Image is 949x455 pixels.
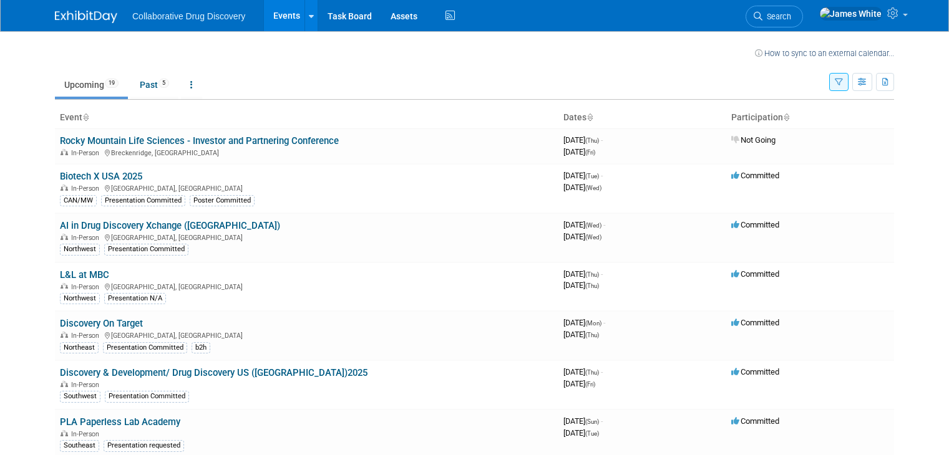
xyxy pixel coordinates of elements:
a: AI in Drug Discovery Xchange ([GEOGRAPHIC_DATA]) [60,220,280,231]
img: In-Person Event [61,234,68,240]
div: [GEOGRAPHIC_DATA], [GEOGRAPHIC_DATA] [60,183,553,193]
span: In-Person [71,184,103,193]
a: PLA Paperless Lab Academy [60,416,180,428]
span: (Wed) [585,184,601,191]
span: Committed [731,269,779,279]
span: - [603,220,605,229]
img: In-Person Event [61,149,68,155]
span: - [601,269,603,279]
img: In-Person Event [61,283,68,289]
div: Presentation Committed [104,244,188,255]
img: In-Person Event [61,381,68,387]
span: [DATE] [563,280,599,290]
span: Committed [731,220,779,229]
span: Committed [731,171,779,180]
span: In-Person [71,234,103,242]
span: (Wed) [585,222,601,229]
div: Northwest [60,244,100,255]
a: Past5 [130,73,178,97]
span: (Sun) [585,418,599,425]
img: In-Person Event [61,184,68,191]
span: - [601,367,603,376]
div: Presentation requested [104,440,184,451]
a: Discovery On Target [60,318,143,329]
span: (Mon) [585,320,601,327]
div: Northwest [60,293,100,304]
a: Search [746,6,803,27]
span: In-Person [71,381,103,389]
img: In-Person Event [61,332,68,338]
a: Sort by Participation Type [783,112,789,122]
span: In-Person [71,430,103,438]
span: In-Person [71,332,103,340]
a: Rocky Mountain Life Sciences - Investor and Partnering Conference [60,135,339,146]
a: Sort by Event Name [82,112,89,122]
span: Search [762,12,791,21]
span: - [601,171,603,180]
span: Collaborative Drug Discovery [132,11,245,21]
img: ExhibitDay [55,11,117,23]
a: Biotech X USA 2025 [60,171,142,182]
div: [GEOGRAPHIC_DATA], [GEOGRAPHIC_DATA] [60,232,553,242]
span: (Wed) [585,234,601,241]
div: Southwest [60,391,100,402]
span: - [601,135,603,145]
img: In-Person Event [61,430,68,436]
th: Dates [558,107,726,128]
span: 19 [105,79,119,88]
div: b2h [192,342,210,353]
span: [DATE] [563,428,599,438]
span: In-Person [71,283,103,291]
div: Poster Committed [190,195,255,206]
div: Breckenridge, [GEOGRAPHIC_DATA] [60,147,553,157]
span: (Thu) [585,271,599,278]
div: Southeast [60,440,99,451]
span: (Thu) [585,332,599,338]
span: [DATE] [563,171,603,180]
a: Sort by Start Date [586,112,593,122]
span: (Tue) [585,430,599,437]
div: Presentation Committed [105,391,189,402]
span: [DATE] [563,232,601,241]
span: [DATE] [563,220,605,229]
span: (Fri) [585,149,595,156]
span: [DATE] [563,183,601,192]
span: In-Person [71,149,103,157]
th: Event [55,107,558,128]
span: - [601,416,603,426]
span: [DATE] [563,367,603,376]
span: Not Going [731,135,776,145]
span: [DATE] [563,416,603,426]
span: (Fri) [585,381,595,388]
img: James White [819,7,882,21]
span: 5 [158,79,169,88]
span: (Tue) [585,173,599,180]
a: Discovery & Development/ Drug Discovery US ([GEOGRAPHIC_DATA])2025 [60,367,367,378]
span: Committed [731,416,779,426]
span: [DATE] [563,135,603,145]
div: [GEOGRAPHIC_DATA], [GEOGRAPHIC_DATA] [60,281,553,291]
div: [GEOGRAPHIC_DATA], [GEOGRAPHIC_DATA] [60,330,553,340]
span: (Thu) [585,369,599,376]
span: Committed [731,367,779,376]
span: [DATE] [563,330,599,339]
span: [DATE] [563,379,595,388]
a: L&L at MBC [60,269,109,280]
div: CAN/MW [60,195,97,206]
span: [DATE] [563,318,605,327]
div: Northeast [60,342,99,353]
a: How to sync to an external calendar... [755,49,894,58]
div: Presentation Committed [103,342,187,353]
span: [DATE] [563,147,595,156]
span: (Thu) [585,137,599,144]
span: - [603,318,605,327]
span: (Thu) [585,282,599,289]
div: Presentation Committed [101,195,185,206]
th: Participation [726,107,894,128]
div: Presentation N/A [104,293,166,304]
a: Upcoming19 [55,73,128,97]
span: [DATE] [563,269,603,279]
span: Committed [731,318,779,327]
